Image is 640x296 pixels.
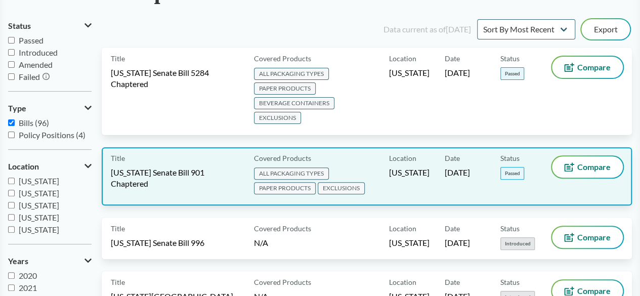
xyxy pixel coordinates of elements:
input: [US_STATE] [8,178,15,184]
span: [US_STATE] [389,237,430,248]
input: Failed [8,73,15,80]
input: [US_STATE] [8,202,15,208]
span: Passed [500,67,524,80]
span: [DATE] [445,237,470,248]
span: Introduced [500,237,535,250]
input: 2020 [8,272,15,279]
span: Covered Products [254,53,311,64]
span: EXCLUSIONS [254,112,301,124]
span: PAPER PRODUCTS [254,82,316,95]
button: Export [581,19,630,39]
span: 2020 [19,271,37,280]
span: [US_STATE] [19,225,59,234]
span: Title [111,277,125,287]
span: Date [445,53,460,64]
span: Status [8,21,31,30]
span: [US_STATE] Senate Bill 901 Chaptered [111,167,242,189]
button: Compare [552,57,623,78]
span: Title [111,153,125,163]
span: [US_STATE] Senate Bill 996 [111,237,204,248]
span: Status [500,223,520,234]
span: Date [445,223,460,234]
span: EXCLUSIONS [318,182,365,194]
span: Title [111,53,125,64]
input: [US_STATE] [8,226,15,233]
span: [DATE] [445,167,470,178]
button: Compare [552,156,623,178]
span: [US_STATE] [19,176,59,186]
span: [US_STATE] [389,67,430,78]
input: [US_STATE] [8,190,15,196]
span: Policy Positions (4) [19,130,86,140]
span: ALL PACKAGING TYPES [254,68,329,80]
input: Bills (96) [8,119,15,126]
span: Status [500,53,520,64]
span: Passed [19,35,44,45]
button: Years [8,252,92,270]
input: Passed [8,37,15,44]
span: Bills (96) [19,118,49,128]
button: Status [8,17,92,34]
span: [DATE] [445,67,470,78]
span: [US_STATE] [19,200,59,210]
span: Covered Products [254,223,311,234]
span: Date [445,277,460,287]
span: ALL PACKAGING TYPES [254,167,329,180]
input: Policy Positions (4) [8,132,15,138]
span: [US_STATE] Senate Bill 5284 Chaptered [111,67,242,90]
button: Location [8,158,92,175]
span: Compare [577,287,611,295]
span: Compare [577,163,611,171]
span: [US_STATE] [19,213,59,222]
span: Compare [577,63,611,71]
span: Type [8,104,26,113]
input: Amended [8,61,15,68]
span: Amended [19,60,53,69]
span: Location [8,162,39,171]
span: [US_STATE] [389,167,430,178]
span: BEVERAGE CONTAINERS [254,97,334,109]
span: Status [500,277,520,287]
span: Status [500,153,520,163]
span: Failed [19,72,40,81]
input: 2021 [8,284,15,291]
span: PAPER PRODUCTS [254,182,316,194]
div: Data current as of [DATE] [383,23,471,35]
button: Compare [552,227,623,248]
span: Location [389,277,416,287]
span: Compare [577,233,611,241]
input: Introduced [8,49,15,56]
span: N/A [254,238,268,247]
span: Years [8,257,28,266]
span: Location [389,223,416,234]
span: Passed [500,167,524,180]
button: Type [8,100,92,117]
span: [US_STATE] [19,188,59,198]
span: Introduced [19,48,58,57]
span: Title [111,223,125,234]
span: Location [389,153,416,163]
span: Date [445,153,460,163]
input: [US_STATE] [8,214,15,221]
span: Location [389,53,416,64]
span: Covered Products [254,277,311,287]
span: 2021 [19,283,37,292]
span: Covered Products [254,153,311,163]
